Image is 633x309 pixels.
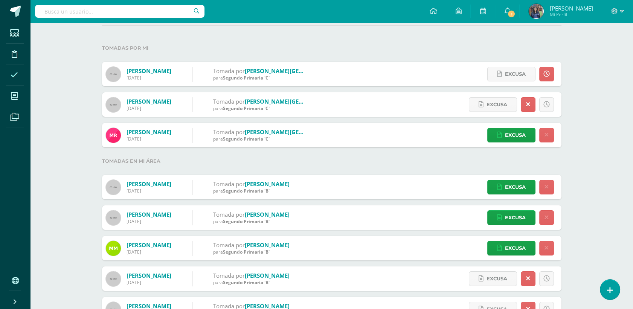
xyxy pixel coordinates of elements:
span: Tomada por [213,211,245,218]
span: Segundo Primaria 'B' [223,188,270,194]
a: Excusa [469,97,517,112]
span: Segundo Primaria 'C' [223,136,270,142]
a: [PERSON_NAME][GEOGRAPHIC_DATA] [245,128,347,136]
span: Excusa [505,241,526,255]
span: Mi Perfil [549,11,593,18]
div: [DATE] [127,75,171,81]
label: Tomadas por mi [102,40,561,56]
img: 97de3abe636775f55b96517d7f939dce.png [529,4,544,19]
span: Segundo Primaria 'B' [223,218,270,225]
span: Segundo Primaria 'C' [223,105,270,112]
div: para [213,105,304,112]
a: [PERSON_NAME] [245,241,290,249]
a: [PERSON_NAME] [127,98,171,105]
a: [PERSON_NAME] [127,128,171,136]
div: [DATE] [127,136,171,142]
img: 60x60 [106,271,121,286]
div: para [213,218,290,225]
a: [PERSON_NAME][GEOGRAPHIC_DATA] [245,98,347,105]
a: [PERSON_NAME] [245,211,290,218]
span: Excusa [487,98,507,112]
span: [PERSON_NAME] [549,5,593,12]
a: Excusa [487,67,535,81]
a: [PERSON_NAME] [245,180,290,188]
span: Segundo Primaria 'B' [223,249,270,255]
a: [PERSON_NAME][GEOGRAPHIC_DATA] [245,67,347,75]
img: cce91bffab8f7a10d5845b0ce62a1cf1.png [106,128,121,143]
div: [DATE] [127,279,171,286]
a: [PERSON_NAME] [127,241,171,249]
span: Tomada por [213,241,245,249]
div: para [213,75,304,81]
div: [DATE] [127,188,171,194]
a: Excusa [469,271,517,286]
div: [DATE] [127,249,171,255]
span: Segundo Primaria 'C' [223,75,270,81]
label: Tomadas en mi área [102,153,561,169]
span: Tomada por [213,98,245,105]
img: 50c495bfd2ced6381f7d1ffc3e453712.png [106,241,121,256]
input: Busca un usuario... [35,5,204,18]
div: [DATE] [127,105,171,112]
div: para [213,249,290,255]
span: Tomada por [213,272,245,279]
a: Excusa [487,128,535,142]
span: Tomada por [213,67,245,75]
div: para [213,136,304,142]
a: [PERSON_NAME] [245,272,290,279]
img: 60x60 [106,67,121,82]
a: [PERSON_NAME] [127,180,171,188]
span: Tomada por [213,128,245,136]
a: [PERSON_NAME] [127,67,171,75]
span: Excusa [505,180,526,194]
a: Excusa [487,180,535,194]
a: Excusa [487,210,535,225]
span: Excusa [505,211,526,225]
span: Excusa [505,67,526,81]
span: Segundo Primaria 'B' [223,279,270,286]
img: 60x60 [106,210,121,225]
img: 60x60 [106,97,121,112]
a: Excusa [487,241,535,255]
a: [PERSON_NAME] [127,211,171,218]
span: Tomada por [213,180,245,188]
span: Excusa [505,128,526,142]
a: [PERSON_NAME] [127,272,171,279]
div: para [213,188,290,194]
img: 60x60 [106,180,121,195]
span: Excusa [487,272,507,286]
div: para [213,279,290,286]
span: 1 [507,10,516,18]
div: [DATE] [127,218,171,225]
